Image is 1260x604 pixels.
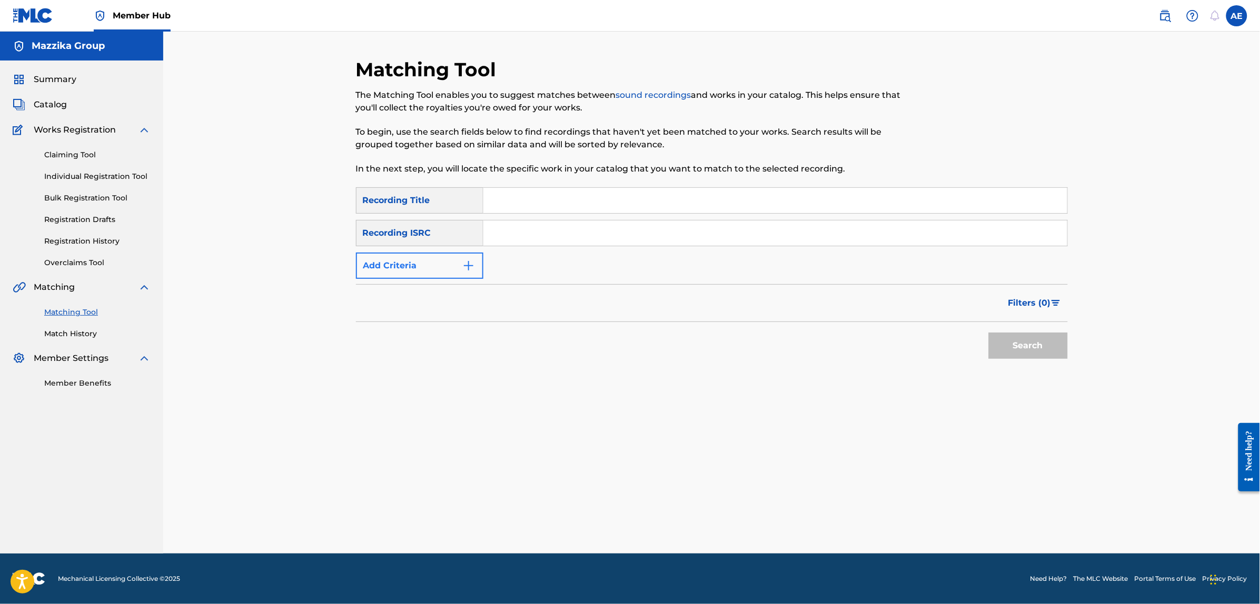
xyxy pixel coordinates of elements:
a: SummarySummary [13,73,76,86]
img: filter [1051,300,1060,306]
a: Need Help? [1030,574,1067,583]
a: Member Benefits [44,378,151,389]
iframe: Chat Widget [1207,553,1260,604]
img: Top Rightsholder [94,9,106,22]
span: Member Hub [113,9,171,22]
div: Notifications [1209,11,1220,21]
img: MLC Logo [13,8,53,23]
div: Drag [1211,564,1217,596]
p: To begin, use the search fields below to find recordings that haven't yet been matched to your wo... [356,126,904,151]
span: Works Registration [34,124,116,136]
a: Overclaims Tool [44,257,151,268]
img: Summary [13,73,25,86]
img: search [1159,9,1172,22]
a: Bulk Registration Tool [44,193,151,204]
p: The Matching Tool enables you to suggest matches between and works in your catalog. This helps en... [356,89,904,114]
button: Add Criteria [356,253,483,279]
p: In the next step, you will locate the specific work in your catalog that you want to match to the... [356,163,904,175]
div: Help [1182,5,1203,26]
img: logo [13,572,45,585]
a: CatalogCatalog [13,98,67,111]
img: expand [138,352,151,365]
a: Registration History [44,236,151,247]
img: help [1186,9,1199,22]
span: Member Settings [34,352,108,365]
a: Match History [44,328,151,339]
a: sound recordings [616,90,691,100]
a: Privacy Policy [1203,574,1247,583]
iframe: Resource Center [1231,415,1260,500]
img: expand [138,124,151,136]
a: Registration Drafts [44,214,151,225]
form: Search Form [356,187,1068,364]
img: Works Registration [13,124,26,136]
span: Matching [34,281,75,294]
img: Catalog [13,98,25,111]
h5: Mazzika Group [32,40,105,52]
a: The MLC Website [1074,574,1128,583]
span: Filters ( 0 ) [1008,297,1051,309]
img: Member Settings [13,352,25,365]
button: Filters (0) [1002,290,1068,316]
h2: Matching Tool [356,58,502,82]
a: Public Search [1155,5,1176,26]
a: Matching Tool [44,307,151,318]
span: Mechanical Licensing Collective © 2025 [58,574,180,583]
a: Portal Terms of Use [1135,574,1196,583]
img: Matching [13,281,26,294]
span: Summary [34,73,76,86]
div: User Menu [1226,5,1247,26]
a: Claiming Tool [44,149,151,160]
img: expand [138,281,151,294]
img: Accounts [13,40,25,53]
img: 9d2ae6d4665cec9f34b9.svg [462,259,475,272]
span: Catalog [34,98,67,111]
a: Individual Registration Tool [44,171,151,182]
